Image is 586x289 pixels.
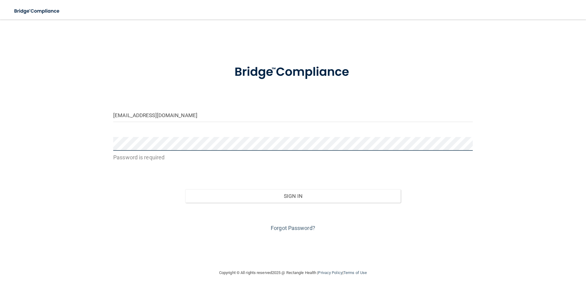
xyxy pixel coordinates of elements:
button: Sign In [185,189,401,203]
div: Copyright © All rights reserved 2025 @ Rectangle Health | | [182,263,404,283]
img: bridge_compliance_login_screen.278c3ca4.svg [222,56,364,88]
p: Password is required [113,152,473,162]
a: Privacy Policy [318,270,342,275]
a: Terms of Use [343,270,367,275]
a: Forgot Password? [271,225,315,231]
input: Email [113,108,473,122]
img: bridge_compliance_login_screen.278c3ca4.svg [9,5,65,17]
